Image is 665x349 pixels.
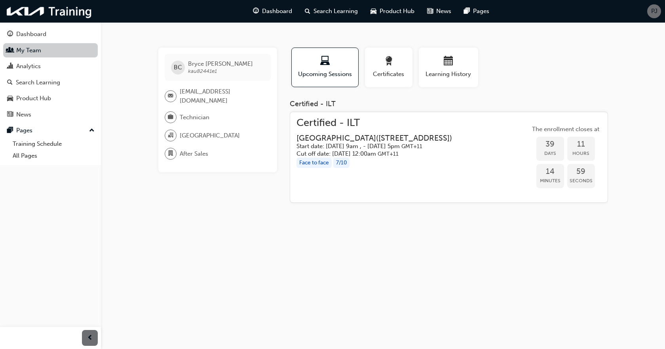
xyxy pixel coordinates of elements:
button: DashboardMy TeamAnalyticsSearch LearningProduct HubNews [3,25,98,123]
a: guage-iconDashboard [247,3,298,19]
span: guage-icon [253,6,259,16]
a: My Team [3,43,98,58]
button: Upcoming Sessions [291,48,359,87]
button: Pages [3,123,98,138]
span: Pages [473,7,489,16]
a: News [3,107,98,122]
span: pages-icon [7,127,13,134]
span: news-icon [427,6,433,16]
span: Certified - ILT [296,118,465,128]
a: search-iconSearch Learning [298,3,364,19]
span: award-icon [384,56,393,67]
span: laptop-icon [320,56,330,67]
span: PJ [651,7,657,16]
span: email-icon [168,91,173,101]
button: PJ [647,4,661,18]
span: news-icon [7,111,13,118]
span: [GEOGRAPHIC_DATA] [180,131,240,140]
button: Learning History [419,48,478,87]
span: The enrollment closes at [530,125,601,134]
span: search-icon [305,6,310,16]
span: pages-icon [464,6,470,16]
span: kau82441e1 [188,68,217,74]
span: Australian Eastern Daylight Time GMT+11 [378,151,399,157]
span: 11 [567,140,595,149]
span: organisation-icon [168,130,173,141]
div: Certified - ILT [290,100,608,109]
span: Search Learning [313,7,358,16]
span: Hours [567,149,595,158]
span: Bryce [PERSON_NAME] [188,60,253,67]
button: Certificates [365,48,412,87]
span: News [436,7,451,16]
div: 7 / 10 [333,158,350,168]
span: Days [536,149,564,158]
span: 39 [536,140,564,149]
a: Product Hub [3,91,98,106]
img: kia-training [4,3,95,19]
span: BC [174,63,182,72]
span: car-icon [370,6,376,16]
span: car-icon [7,95,13,102]
div: News [16,110,31,119]
span: guage-icon [7,31,13,38]
a: Certified - ILT[GEOGRAPHIC_DATA]([STREET_ADDRESS])Start date: [DATE] 9am , - [DATE] 5pm GMT+11Cut... [296,118,601,196]
a: Analytics [3,59,98,74]
a: car-iconProduct Hub [364,3,421,19]
span: calendar-icon [444,56,453,67]
div: Pages [16,126,32,135]
span: people-icon [7,47,13,54]
span: Australian Eastern Daylight Time GMT+11 [401,143,422,150]
span: up-icon [89,126,95,136]
a: news-iconNews [421,3,458,19]
span: 14 [536,167,564,176]
span: Learning History [425,70,472,79]
span: department-icon [168,149,173,159]
span: Seconds [567,176,595,185]
a: All Pages [9,150,98,162]
span: After Sales [180,149,208,158]
span: chart-icon [7,63,13,70]
h5: Start date: [DATE] 9am , - [DATE] 5pm [296,143,452,150]
span: 59 [567,167,595,176]
div: Product Hub [16,94,51,103]
span: search-icon [7,79,13,86]
span: Dashboard [262,7,292,16]
div: Analytics [16,62,41,71]
a: pages-iconPages [458,3,496,19]
span: briefcase-icon [168,112,173,122]
span: [EMAIL_ADDRESS][DOMAIN_NAME] [180,87,264,105]
span: prev-icon [87,333,93,343]
span: Product Hub [380,7,414,16]
h3: [GEOGRAPHIC_DATA] ( [STREET_ADDRESS] ) [296,133,452,143]
span: Upcoming Sessions [298,70,352,79]
span: Technician [180,113,209,122]
span: Certificates [371,70,407,79]
div: Dashboard [16,30,46,39]
div: Search Learning [16,78,60,87]
a: Search Learning [3,75,98,90]
div: Face to face [296,158,332,168]
a: Training Schedule [9,138,98,150]
h5: Cut off date: [DATE] 12:00am [296,150,452,158]
a: Dashboard [3,27,98,42]
span: Minutes [536,176,564,185]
